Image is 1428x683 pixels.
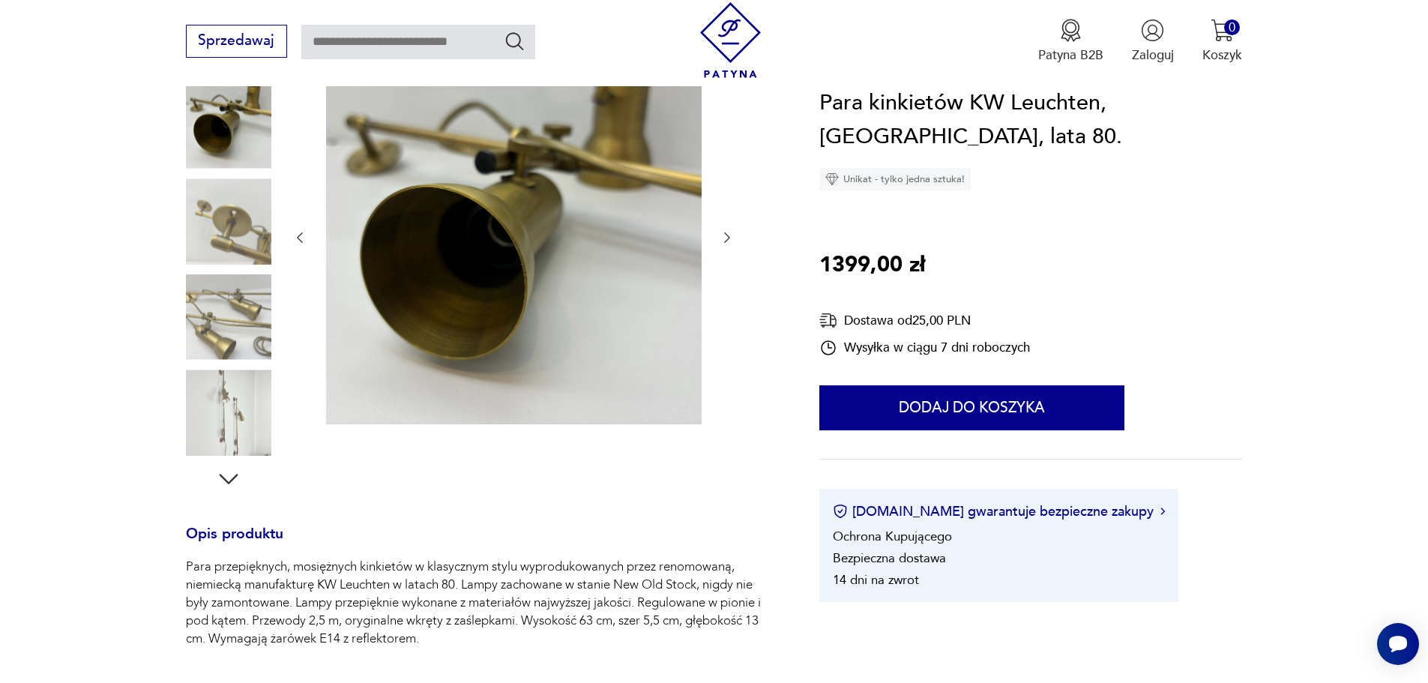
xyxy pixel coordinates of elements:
[186,558,777,648] p: Para przepięknych, mosiężnych kinkietów w klasycznym stylu wyprodukowanych przez renomowaną, niem...
[1132,46,1174,64] p: Zaloguj
[833,571,919,589] li: 14 dni na zwrot
[186,274,271,360] img: Zdjęcie produktu Para kinkietów KW Leuchten, Niemcy, lata 80.
[1377,623,1419,665] iframe: Smartsupp widget button
[186,370,271,455] img: Zdjęcie produktu Para kinkietów KW Leuchten, Niemcy, lata 80.
[819,311,1030,330] div: Dostawa od 25,00 PLN
[833,528,952,545] li: Ochrona Kupującego
[819,86,1242,154] h1: Para kinkietów KW Leuchten, [GEOGRAPHIC_DATA], lata 80.
[833,502,1165,521] button: [DOMAIN_NAME] gwarantuje bezpieczne zakupy
[819,168,971,190] div: Unikat - tylko jedna sztuka!
[1202,46,1242,64] p: Koszyk
[1132,19,1174,64] button: Zaloguj
[819,339,1030,357] div: Wysyłka w ciągu 7 dni roboczych
[825,172,839,186] img: Ikona diamentu
[833,505,848,520] img: Ikona certyfikatu
[833,550,946,567] li: Bezpieczna dostawa
[186,83,271,169] img: Zdjęcie produktu Para kinkietów KW Leuchten, Niemcy, lata 80.
[186,25,287,58] button: Sprzedawaj
[1202,19,1242,64] button: 0Koszyk
[1211,19,1234,42] img: Ikona koszyka
[1038,46,1103,64] p: Patyna B2B
[1160,508,1165,516] img: Ikona strzałki w prawo
[819,311,837,330] img: Ikona dostawy
[1141,19,1164,42] img: Ikonka użytkownika
[1038,19,1103,64] button: Patyna B2B
[186,36,287,48] a: Sprzedawaj
[504,30,525,52] button: Szukaj
[326,49,702,424] img: Zdjęcie produktu Para kinkietów KW Leuchten, Niemcy, lata 80.
[693,2,768,78] img: Patyna - sklep z meblami i dekoracjami vintage
[1224,19,1240,35] div: 0
[1038,19,1103,64] a: Ikona medaluPatyna B2B
[819,385,1124,430] button: Dodaj do koszyka
[186,178,271,264] img: Zdjęcie produktu Para kinkietów KW Leuchten, Niemcy, lata 80.
[1059,19,1082,42] img: Ikona medalu
[186,529,777,559] h3: Opis produktu
[819,248,925,283] p: 1399,00 zł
